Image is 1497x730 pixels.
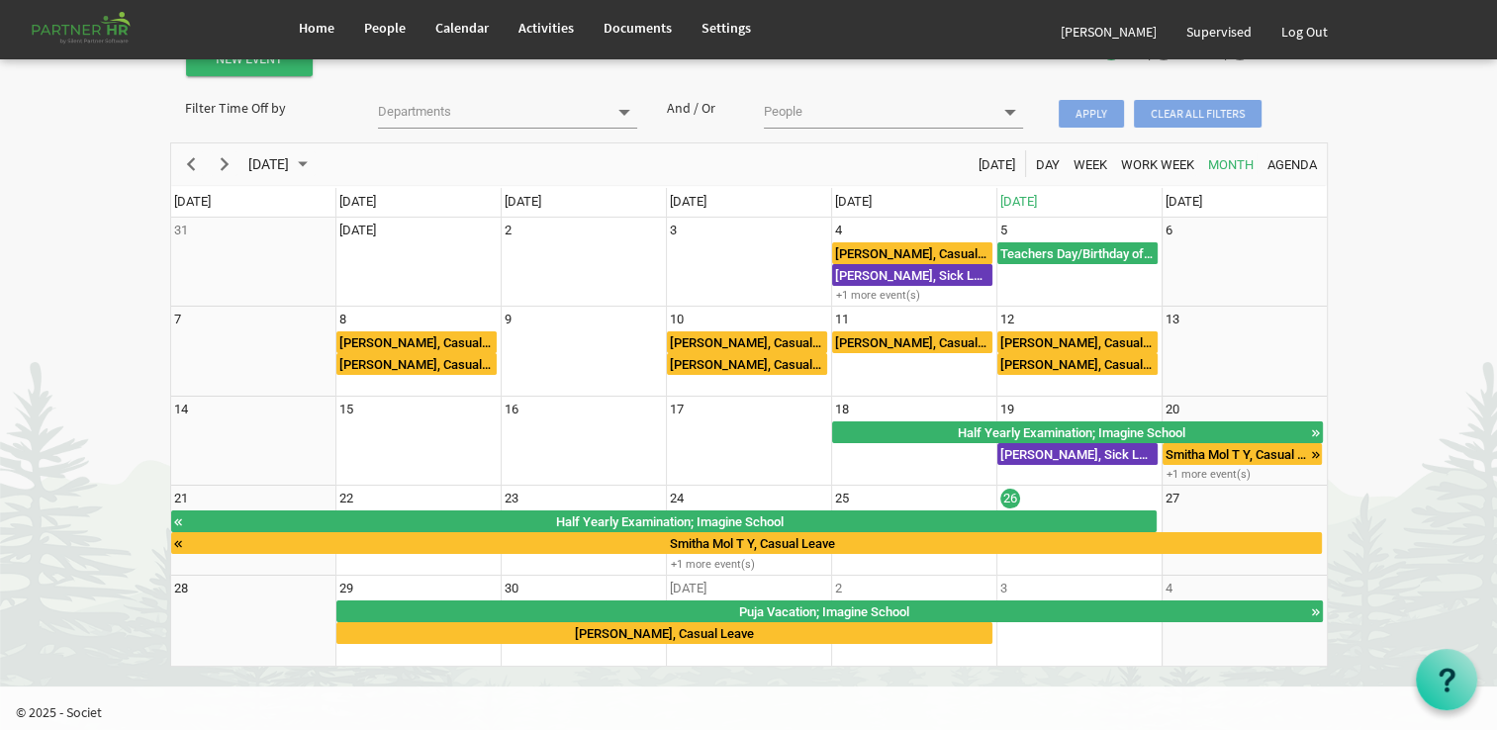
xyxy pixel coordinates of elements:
div: Tuesday, September 30, 2025 [505,579,518,598]
div: And / Or [652,98,749,118]
div: Wednesday, September 3, 2025 [670,221,677,240]
div: Wednesday, September 10, 2025 [670,310,684,329]
div: Deepti Mayee Nayak, Casual Leave Begin From Monday, September 8, 2025 at 12:00:00 AM GMT+05:30 En... [336,353,497,375]
div: Deepti Mayee Nayak, Casual Leave Begin From Friday, September 12, 2025 at 12:00:00 AM GMT+05:30 E... [997,331,1158,353]
span: Agenda [1265,152,1319,177]
span: Clear all filters [1134,100,1262,128]
div: +1 more event(s) [832,288,995,303]
div: Wednesday, September 17, 2025 [670,400,684,419]
input: People [764,98,992,126]
div: Friday, September 19, 2025 [1000,400,1014,419]
button: Month [1204,151,1257,176]
div: Wednesday, September 24, 2025 [670,489,684,508]
span: [DATE] [1000,194,1037,209]
div: Smitha Mol T Y, Casual Leave Begin From Saturday, September 20, 2025 at 12:00:00 AM GMT+05:30 End... [171,532,1322,554]
div: Puja Vacation Begin From Monday, September 29, 2025 at 12:00:00 AM GMT+05:30 Ends At Wednesday, O... [336,600,1323,622]
button: Week [1070,151,1110,176]
div: Saturday, September 13, 2025 [1166,310,1179,329]
div: Saturday, October 4, 2025 [1166,579,1172,598]
div: Thursday, October 2, 2025 [835,579,842,598]
div: Thursday, September 25, 2025 [835,489,849,508]
div: Deepti Mayee Nayak, Casual Leave Begin From Wednesday, September 10, 2025 at 12:00:00 AM GMT+05:3... [667,331,827,353]
button: Next [211,151,237,176]
span: [DATE] [835,194,872,209]
div: Ariga Raveendra, Casual Leave Begin From Monday, September 29, 2025 at 12:00:00 AM GMT+05:30 Ends... [336,622,992,644]
span: Apply [1059,100,1124,128]
div: Tuesday, September 16, 2025 [505,400,518,419]
div: Manasi Kabi, Casual Leave Begin From Friday, September 12, 2025 at 12:00:00 AM GMT+05:30 Ends At ... [997,353,1158,375]
button: Work Week [1117,151,1197,176]
div: Teachers Day/Birthday of [DEMOGRAPHIC_DATA][PERSON_NAME] [998,243,1157,263]
span: Month [1206,152,1256,177]
span: Week [1072,152,1109,177]
span: [DATE] [977,152,1017,177]
div: Monday, September 29, 2025 [339,579,353,598]
div: previous period [174,143,208,185]
p: © 2025 - Societ [16,702,1497,722]
div: Smitha Mol T Y, Casual Leave [1164,444,1310,464]
schedule: of September 2025 [170,142,1328,667]
a: Log Out [1266,4,1343,59]
div: Smitha Mol T Y, Casual Leave [184,533,1321,553]
span: [DATE] [339,194,376,209]
button: New Event [186,41,313,76]
span: [DATE] [670,194,706,209]
div: Monday, September 8, 2025 [339,310,346,329]
span: Day [1034,152,1062,177]
div: [PERSON_NAME], Sick Leave [833,265,991,285]
div: Smitha Mol T Y, Casual Leave Begin From Saturday, September 20, 2025 at 12:00:00 AM GMT+05:30 End... [1163,443,1323,465]
div: Monday, September 15, 2025 [339,400,353,419]
div: Wednesday, October 1, 2025 [670,579,706,598]
span: Supervised [1186,23,1252,41]
input: Departments [378,98,607,126]
div: Filter Time Off by [170,98,363,118]
span: Documents [604,19,672,37]
span: [DATE] [246,152,291,177]
span: People [364,19,406,37]
div: next period [208,143,241,185]
a: [PERSON_NAME] [1046,4,1171,59]
div: Friday, October 3, 2025 [1000,579,1007,598]
button: Previous [177,151,204,176]
div: Half Yearly Examination; Imagine School [184,511,1157,531]
div: Manasi Kabi, Casual Leave Begin From Wednesday, September 10, 2025 at 12:00:00 AM GMT+05:30 Ends ... [667,353,827,375]
div: Manasi Kabi, Sick Leave Begin From Friday, September 19, 2025 at 12:00:00 AM GMT+05:30 Ends At Fr... [997,443,1158,465]
div: Friday, September 5, 2025 [1000,221,1007,240]
div: Tuesday, September 23, 2025 [505,489,518,508]
div: Manasi Kabi, Casual Leave Begin From Monday, September 8, 2025 at 12:00:00 AM GMT+05:30 Ends At M... [336,331,497,353]
div: +1 more event(s) [1163,467,1326,482]
span: Activities [518,19,574,37]
div: Saturday, September 6, 2025 [1166,221,1172,240]
div: Manasi Kabi, Casual Leave Begin From Thursday, September 4, 2025 at 12:00:00 AM GMT+05:30 Ends At... [832,242,992,264]
div: Friday, September 26, 2025 [1000,489,1020,508]
div: [PERSON_NAME], Casual Leave [833,332,991,352]
span: [DATE] [1166,194,1202,209]
div: Puja Vacation; Imagine School [337,601,1310,621]
span: Home [299,19,334,37]
div: Sunday, September 21, 2025 [174,489,188,508]
div: Tuesday, September 9, 2025 [505,310,512,329]
div: September 2025 [241,143,320,185]
div: [PERSON_NAME], Casual Leave [337,354,496,374]
div: [PERSON_NAME], Casual Leave [337,332,496,352]
span: Calendar [435,19,489,37]
span: [DATE] [505,194,541,209]
div: Sunday, September 14, 2025 [174,400,188,419]
div: +1 more event(s) [667,557,830,572]
button: Agenda [1263,151,1320,176]
div: Monday, September 1, 2025 [339,221,376,240]
div: Thursday, September 4, 2025 [835,221,842,240]
div: Tuesday, September 2, 2025 [505,221,512,240]
div: Saturday, September 27, 2025 [1166,489,1179,508]
div: Priti Pall, Sick Leave Begin From Thursday, September 4, 2025 at 12:00:00 AM GMT+05:30 Ends At Th... [832,264,992,286]
div: Monday, September 22, 2025 [339,489,353,508]
div: Half Yearly Examination Begin From Thursday, September 18, 2025 at 12:00:00 AM GMT+05:30 Ends At ... [171,510,1158,532]
div: Thursday, September 18, 2025 [835,400,849,419]
div: Jasaswini Samanta, Casual Leave Begin From Thursday, September 11, 2025 at 12:00:00 AM GMT+05:30 ... [832,331,992,353]
div: [PERSON_NAME], Casual Leave [998,354,1157,374]
div: Half Yearly Examination; Imagine School [833,422,1310,442]
div: Half Yearly Examination Begin From Thursday, September 18, 2025 at 12:00:00 AM GMT+05:30 Ends At ... [832,421,1323,443]
div: Sunday, August 31, 2025 [174,221,188,240]
div: [PERSON_NAME], Sick Leave [998,444,1157,464]
div: Sunday, September 7, 2025 [174,310,181,329]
